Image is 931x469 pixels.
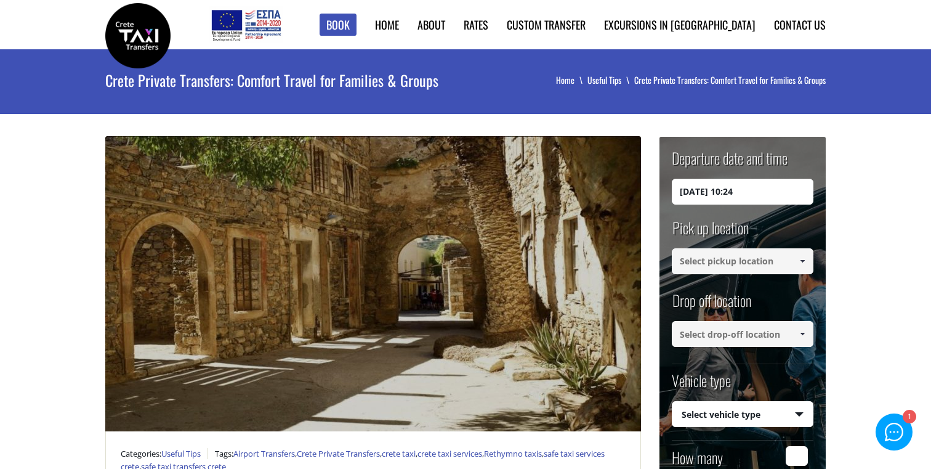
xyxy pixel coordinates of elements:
[672,402,813,428] span: Select vehicle type
[105,136,641,431] img: Crete Private Transfers: Comfort Travel for Families & Groups
[587,73,634,86] a: Useful Tips
[672,321,813,347] input: Select drop-off location
[634,74,826,86] li: Crete Private Transfers: Comfort Travel for Families & Groups
[105,3,171,68] img: Crete Taxi Transfers | Crete Private Transfers: Vans & Group Travel Made Easy
[209,6,283,43] img: e-bannersEUERDF180X90.jpg
[672,248,813,274] input: Select pickup location
[375,17,399,33] a: Home
[382,448,416,459] a: crete taxi
[297,448,380,459] a: Crete Private Transfers
[792,321,813,347] a: Show All Items
[507,17,586,33] a: Custom Transfer
[417,448,482,459] a: crete taxi services
[320,14,357,36] a: Book
[105,49,504,111] h1: Crete Private Transfers: Comfort Travel for Families & Groups
[121,448,208,459] span: Categories:
[902,411,915,424] div: 1
[792,248,813,274] a: Show All Items
[672,217,749,248] label: Pick up location
[604,17,756,33] a: Excursions in [GEOGRAPHIC_DATA]
[774,17,826,33] a: Contact us
[672,147,788,179] label: Departure date and time
[417,17,445,33] a: About
[672,290,751,321] label: Drop off location
[672,370,731,401] label: Vehicle type
[161,448,201,459] a: Useful Tips
[484,448,542,459] a: Rethymno taxis
[556,73,587,86] a: Home
[105,28,171,41] a: Crete Taxi Transfers | Crete Private Transfers: Vans & Group Travel Made Easy
[464,17,488,33] a: Rates
[233,448,295,459] a: Airport Transfers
